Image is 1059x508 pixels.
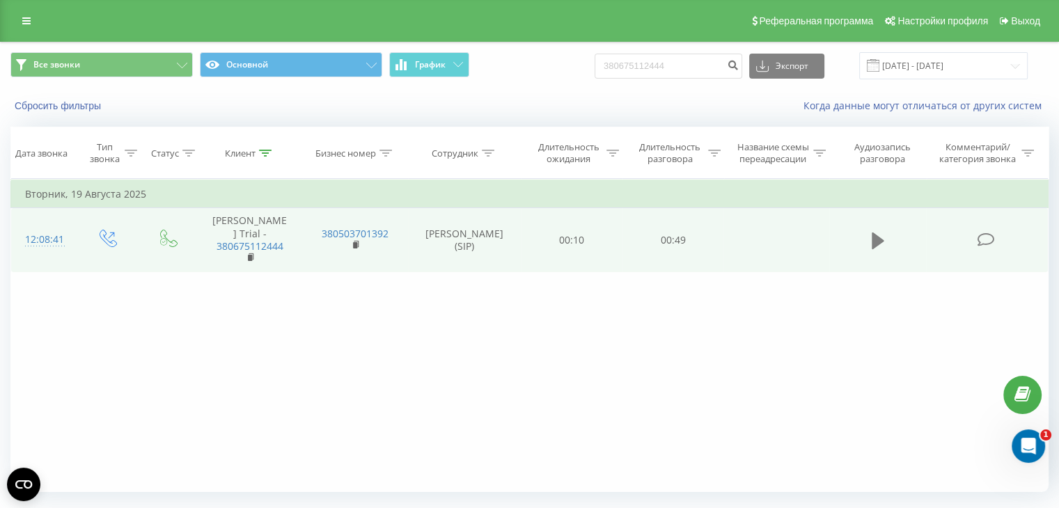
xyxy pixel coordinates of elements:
a: Когда данные могут отличаться от других систем [803,99,1049,112]
a: 380503701392 [322,227,389,240]
td: Вторник, 19 Августа 2025 [11,180,1049,208]
div: Бизнес номер [315,148,376,159]
div: Длительность ожидания [534,141,604,165]
td: 00:49 [622,208,723,272]
div: Статус [151,148,179,159]
div: Дата звонка [15,148,68,159]
div: Клиент [225,148,256,159]
td: [PERSON_NAME] (SIP) [408,208,521,272]
div: Комментарий/категория звонка [936,141,1018,165]
span: Все звонки [33,59,80,70]
input: Поиск по номеру [595,54,742,79]
button: Сбросить фильтры [10,100,108,112]
div: Тип звонка [88,141,120,165]
div: Название схемы переадресации [737,141,810,165]
div: Аудиозапись разговора [842,141,923,165]
a: 380675112444 [217,239,283,253]
td: 00:10 [521,208,622,272]
span: График [415,60,446,70]
td: [PERSON_NAME] Trial - [197,208,302,272]
button: Open CMP widget [7,468,40,501]
button: График [389,52,469,77]
button: Экспорт [749,54,824,79]
div: Сотрудник [432,148,478,159]
div: 12:08:41 [25,226,62,253]
span: Выход [1011,15,1040,26]
span: Реферальная программа [759,15,873,26]
span: 1 [1040,429,1051,440]
div: Длительность разговора [635,141,705,165]
button: Все звонки [10,52,193,77]
button: Основной [200,52,382,77]
span: Настройки профиля [897,15,988,26]
iframe: Intercom live chat [1012,429,1045,463]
